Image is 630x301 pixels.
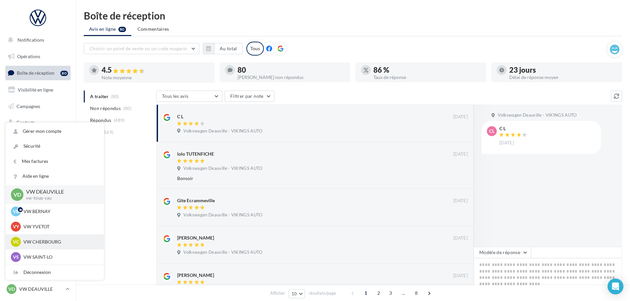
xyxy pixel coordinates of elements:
[411,288,422,298] span: 8
[123,106,132,111] span: (80)
[13,254,19,260] span: VS
[177,175,425,182] div: Bonsoir
[309,290,336,296] span: résultats/page
[177,235,214,241] div: [PERSON_NAME]
[4,66,72,80] a: Boîte de réception80
[16,103,40,109] span: Campagnes
[373,288,384,298] span: 2
[183,249,262,255] span: Volkswagen Deauville - VIKINGS AUTO
[4,165,72,184] a: PLV et print personnalisable
[26,188,93,196] p: VW DEAUVILLE
[90,105,121,112] span: Non répondus
[214,43,243,54] button: Au total
[453,235,468,241] span: [DATE]
[499,140,514,146] span: [DATE]
[23,254,96,260] p: VW SAINT-LO
[162,93,189,99] span: Tous les avis
[19,286,63,292] p: VW DEAUVILLE
[499,126,528,131] div: C L
[608,279,623,294] div: Open Intercom Messenger
[6,154,104,169] a: Mes factures
[138,26,169,32] span: Commentaires
[4,149,72,163] a: Calendrier
[289,289,305,298] button: 10
[4,116,72,130] a: Contacts
[237,66,345,74] div: 80
[4,83,72,97] a: Visibilité en ligne
[6,124,104,139] a: Gérer mon compte
[498,112,577,118] span: Volkswagen Deauville - VIKINGS AUTO
[26,195,93,201] p: vw-touq-vau
[183,166,262,171] span: Volkswagen Deauville - VIKINGS AUTO
[385,288,396,298] span: 3
[177,113,183,120] div: C L
[13,239,19,245] span: VC
[373,66,481,74] div: 86 %
[177,197,215,204] div: Gite Ecrammeville
[453,114,468,120] span: [DATE]
[453,273,468,279] span: [DATE]
[4,33,69,47] button: Notifications
[474,247,531,258] button: Modèle de réponse
[14,191,21,198] span: VD
[17,70,54,76] span: Boîte de réception
[23,239,96,245] p: VW CHERBOURG
[509,75,617,80] div: Délai de réponse moyen
[4,50,72,63] a: Opérations
[4,132,72,146] a: Médiathèque
[8,286,15,292] span: VD
[84,11,622,20] div: Boîte de réception
[4,99,72,113] a: Campagnes
[6,169,104,184] a: Aide en ligne
[102,75,209,80] div: Note moyenne
[114,118,125,123] span: (489)
[4,187,72,207] a: Campagnes DataOnDemand
[453,151,468,157] span: [DATE]
[509,66,617,74] div: 23 jours
[292,291,297,296] span: 10
[90,117,111,124] span: Répondus
[6,139,104,154] a: Sécurité
[203,43,243,54] button: Au total
[17,37,44,43] span: Notifications
[373,75,481,80] div: Taux de réponse
[89,46,187,51] span: Choisir un point de vente ou un code magasin
[103,130,114,135] span: (569)
[84,43,199,54] button: Choisir un point de vente ou un code magasin
[23,223,96,230] p: VW YVETOT
[5,283,71,295] a: VD VW DEAUVILLE
[177,272,214,279] div: [PERSON_NAME]
[177,151,214,157] div: lolo TUTENFICHE
[398,288,409,298] span: ...
[237,75,345,80] div: [PERSON_NAME] non répondus
[361,288,371,298] span: 1
[102,66,209,74] div: 4.5
[18,87,53,93] span: Visibilité en ligne
[270,290,285,296] span: Afficher
[17,54,40,59] span: Opérations
[23,208,96,215] p: VW BERNAY
[6,265,104,280] div: Déconnexion
[225,91,274,102] button: Filtrer par note
[60,71,68,76] div: 80
[156,91,222,102] button: Tous les avis
[489,128,494,134] span: CL
[453,198,468,204] span: [DATE]
[13,208,19,215] span: VB
[183,128,262,134] span: Volkswagen Deauville - VIKINGS AUTO
[13,223,19,230] span: VY
[246,42,264,56] div: Tous
[183,212,262,218] span: Volkswagen Deauville - VIKINGS AUTO
[16,120,35,125] span: Contacts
